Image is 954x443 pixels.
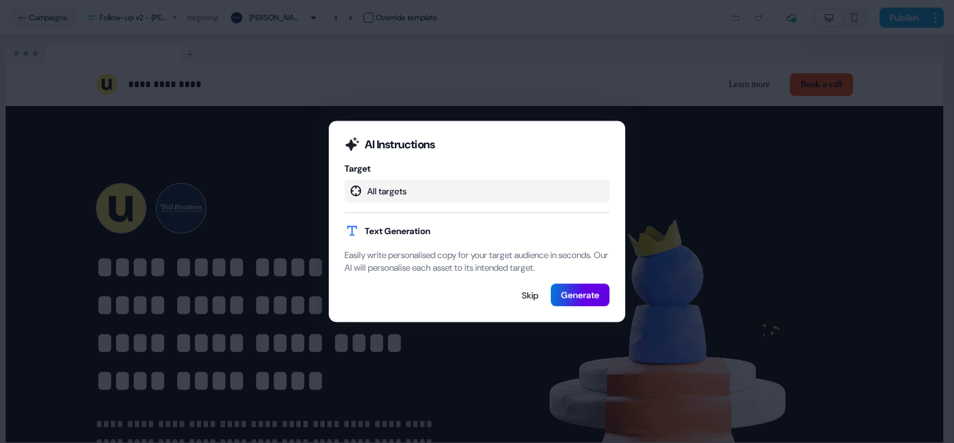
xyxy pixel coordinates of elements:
div: Target [344,162,609,175]
h2: Text Generation [365,225,430,237]
button: Skip [512,284,548,307]
button: Generate [551,284,609,307]
h2: AI Instructions [365,137,435,152]
p: Easily write personalised copy for your target audience in seconds. Our AI will personalise each ... [344,249,609,274]
div: All targets [344,180,609,203]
